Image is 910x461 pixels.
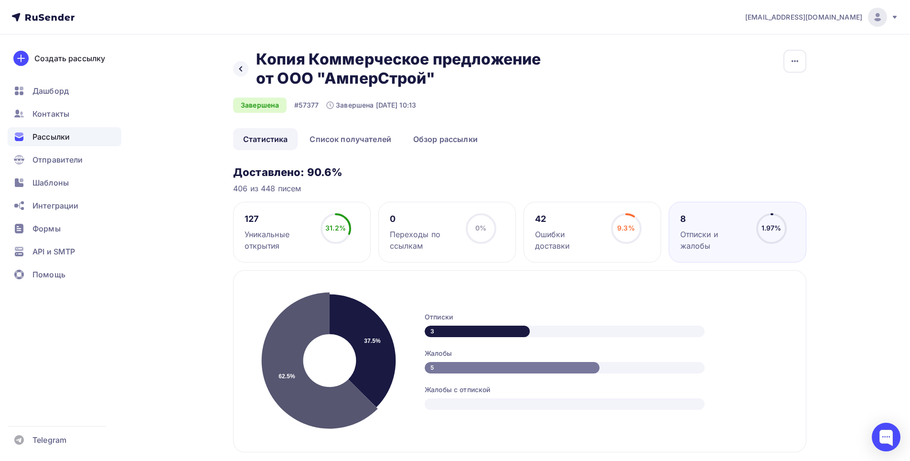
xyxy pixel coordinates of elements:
[34,53,105,64] div: Создать рассылку
[32,177,69,188] span: Шаблоны
[8,81,121,100] a: Дашборд
[326,100,416,110] div: Завершена [DATE] 10:13
[425,385,787,395] div: Жалобы с отпиской
[403,128,488,150] a: Обзор рассылки
[8,104,121,123] a: Контакты
[233,165,806,179] h3: Доставлено: 90.6%
[425,326,530,337] div: 3
[32,269,65,280] span: Помощь
[617,224,635,232] span: 9.3%
[233,128,298,150] a: Статистика
[233,98,287,113] div: Завершена
[425,349,787,358] div: Жалобы
[680,229,748,252] div: Отписки и жалобы
[32,223,61,234] span: Формы
[745,12,862,22] span: [EMAIL_ADDRESS][DOMAIN_NAME]
[245,213,312,225] div: 127
[300,128,401,150] a: Список получателей
[256,50,545,88] h2: Копия Коммерческое предложение от ООО "АмперСтрой"
[761,224,782,232] span: 1.97%
[8,127,121,146] a: Рассылки
[32,131,70,143] span: Рассылки
[425,312,787,322] div: Отписки
[8,150,121,169] a: Отправители
[8,173,121,192] a: Шаблоны
[32,200,78,211] span: Интеграции
[390,213,457,225] div: 0
[294,100,319,110] div: #57377
[32,434,66,446] span: Telegram
[32,85,69,97] span: Дашборд
[535,229,602,252] div: Ошибки доставки
[390,229,457,252] div: Переходы по ссылкам
[325,224,346,232] span: 31.2%
[535,213,602,225] div: 42
[32,154,83,165] span: Отправители
[32,108,69,120] span: Контакты
[680,213,748,225] div: 8
[245,229,312,252] div: Уникальные открытия
[425,362,600,373] div: 5
[32,246,75,257] span: API и SMTP
[8,219,121,238] a: Формы
[745,8,899,27] a: [EMAIL_ADDRESS][DOMAIN_NAME]
[475,224,486,232] span: 0%
[233,183,806,194] div: 406 из 448 писем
